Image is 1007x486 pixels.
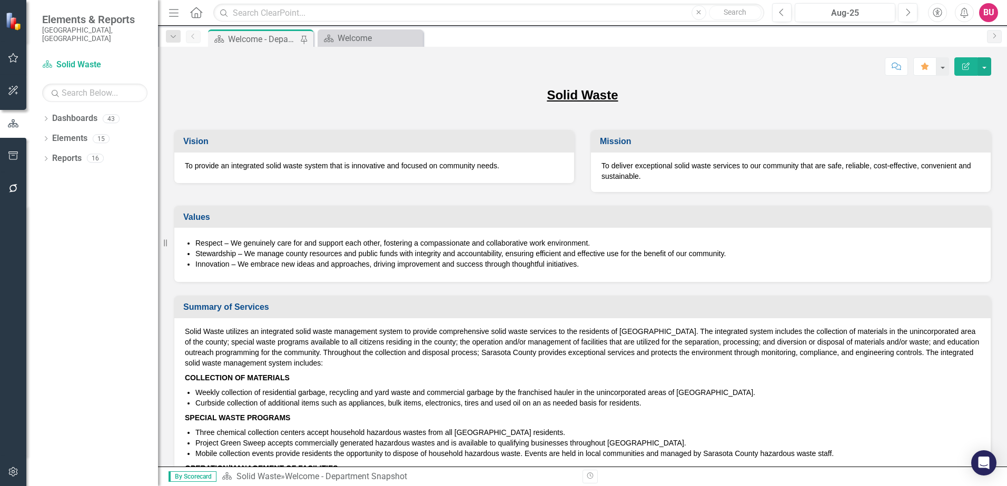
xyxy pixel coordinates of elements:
[222,471,575,483] div: »
[183,302,985,312] h3: Summary of Services
[213,4,764,22] input: Search ClearPoint...
[185,160,564,171] p: To provide an integrated solid waste system that is innovative and focused on community needs.
[185,464,338,472] strong: OPERATION/MANAGEMENT OF FACILITIES
[103,114,120,123] div: 43
[93,134,110,143] div: 15
[979,3,998,22] button: BU
[338,32,420,45] div: Welcome
[195,398,980,408] li: Curbside collection of additional items such as appliances, bulk items, electronics, tires and us...
[52,133,87,145] a: Elements
[195,238,980,248] li: Respect – We genuinely care for and support each other, fostering a compassionate and collaborati...
[183,137,569,146] h3: Vision
[185,373,290,382] strong: COLLECTION OF MATERIALS
[183,212,985,222] h3: Values
[709,5,762,20] button: Search
[195,259,980,269] li: Innovation – We embrace new ideas and approaches, driving improvement and success through thought...
[42,59,147,71] a: Solid Waste
[185,413,290,422] strong: SPECIAL WASTE PROGRAMS
[724,8,746,16] span: Search
[195,387,980,398] li: Weekly collection of residential garbage, recycling and yard waste and commercial garbage by the ...
[798,7,892,19] div: Aug-25
[795,3,895,22] button: Aug-25
[601,161,971,180] span: To deliver exceptional solid waste services to our community that are safe, reliable, cost-effect...
[5,12,24,31] img: ClearPoint Strategy
[87,154,104,163] div: 16
[600,137,985,146] h3: Mission
[42,13,147,26] span: Elements & Reports
[236,471,281,481] a: Solid Waste
[195,248,980,259] li: Stewardship – We manage county resources and public funds with integrity and accountability, ensu...
[547,88,618,102] u: Solid Waste
[42,84,147,102] input: Search Below...
[185,326,980,370] p: Solid Waste utilizes an integrated solid waste management system to provide comprehensive solid w...
[228,33,298,46] div: Welcome - Department Snapshot
[285,471,407,481] div: Welcome - Department Snapshot
[320,32,420,45] a: Welcome
[195,448,980,459] li: Mobile collection events provide residents the opportunity to dispose of household hazardous wast...
[971,450,996,475] div: Open Intercom Messenger
[52,153,82,165] a: Reports
[42,26,147,43] small: [GEOGRAPHIC_DATA], [GEOGRAPHIC_DATA]
[52,113,97,125] a: Dashboards
[169,471,216,482] span: By Scorecard
[195,438,980,448] li: Project Green Sweep accepts commercially generated hazardous wastes and is available to qualifyin...
[195,427,980,438] li: Three chemical collection centers accept household hazardous wastes from all [GEOGRAPHIC_DATA] re...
